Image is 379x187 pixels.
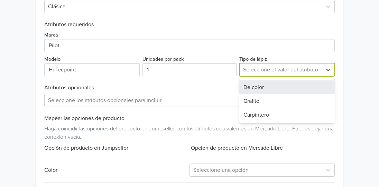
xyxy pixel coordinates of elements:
label: Tipo de lápiz [239,56,267,63]
div: Haga coincidir las opciones del producto en Jumpseller con los atributos equivalentes en Mercado ... [44,122,335,141]
div: Grafito [239,94,335,108]
div: Opción de producto en Jumpseller [44,144,189,152]
label: Unidades por pack [142,56,184,63]
div: Color [44,166,189,174]
h6: Mapear las opciones de producto [44,115,335,122]
div: De color [239,80,335,94]
div: Opción de producto en Mercado Libre [189,144,335,152]
label: Marca [44,31,58,39]
div: Carpintero [239,108,335,122]
label: Modelo [44,56,61,63]
h6: Atributos requeridos [44,21,335,28]
h6: Atributos opcionales [44,85,335,91]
